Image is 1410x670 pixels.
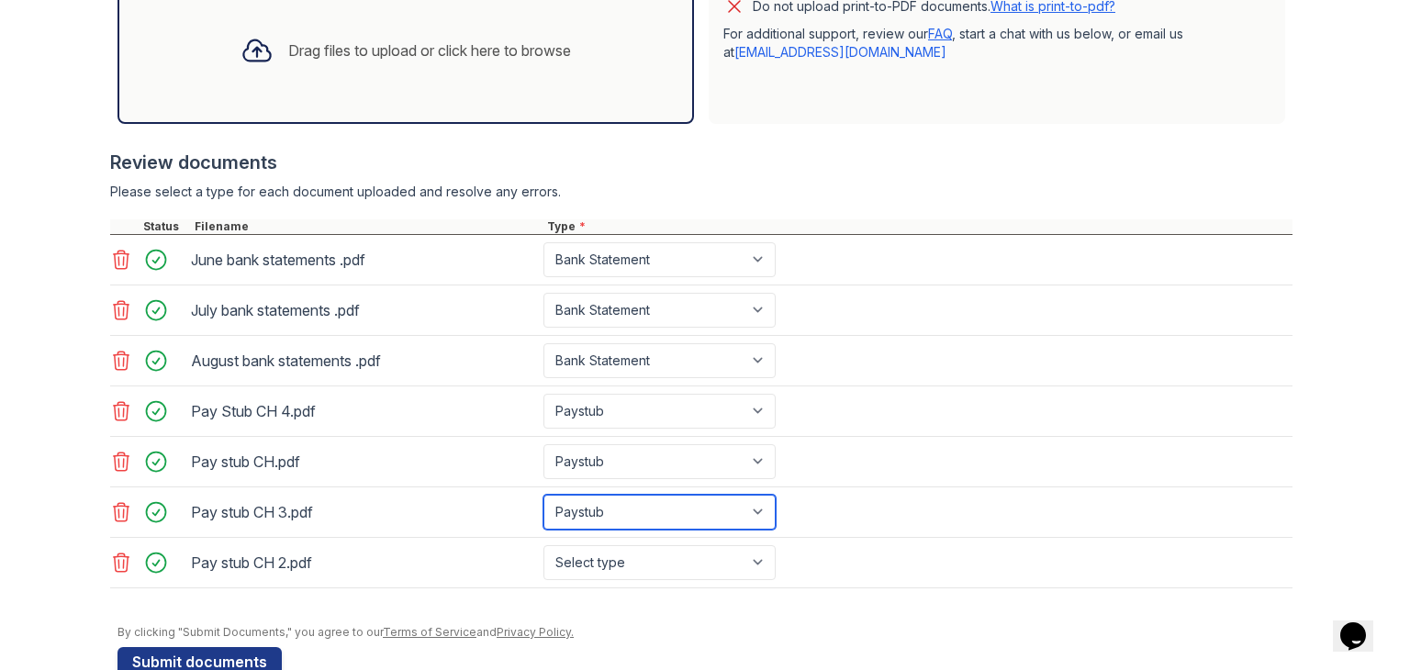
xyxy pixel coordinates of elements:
[191,346,536,375] div: August bank statements .pdf
[723,25,1270,61] p: For additional support, review our , start a chat with us below, or email us at
[543,219,1292,234] div: Type
[117,625,1292,640] div: By clicking "Submit Documents," you agree to our and
[191,219,543,234] div: Filename
[928,26,952,41] a: FAQ
[191,497,536,527] div: Pay stub CH 3.pdf
[191,296,536,325] div: July bank statements .pdf
[191,396,536,426] div: Pay Stub CH 4.pdf
[110,150,1292,175] div: Review documents
[1333,597,1392,652] iframe: chat widget
[497,625,574,639] a: Privacy Policy.
[734,44,946,60] a: [EMAIL_ADDRESS][DOMAIN_NAME]
[191,245,536,274] div: June bank statements .pdf
[110,183,1292,201] div: Please select a type for each document uploaded and resolve any errors.
[191,548,536,577] div: Pay stub CH 2.pdf
[383,625,476,639] a: Terms of Service
[140,219,191,234] div: Status
[288,39,571,61] div: Drag files to upload or click here to browse
[191,447,536,476] div: Pay stub CH.pdf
